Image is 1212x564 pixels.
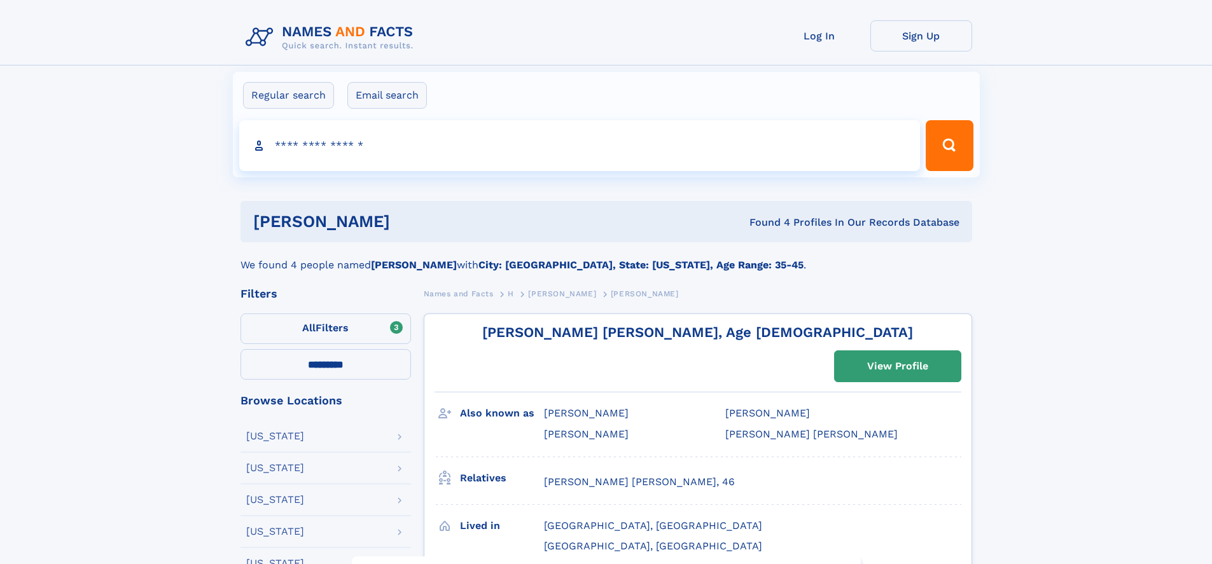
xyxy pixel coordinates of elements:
[246,463,304,473] div: [US_STATE]
[240,242,972,273] div: We found 4 people named with .
[569,216,959,230] div: Found 4 Profiles In Our Records Database
[508,285,514,301] a: H
[870,20,972,52] a: Sign Up
[544,540,762,552] span: [GEOGRAPHIC_DATA], [GEOGRAPHIC_DATA]
[460,402,544,424] h3: Also known as
[239,120,921,171] input: search input
[769,20,870,52] a: Log In
[240,313,411,344] label: Filters
[347,82,427,109] label: Email search
[926,120,973,171] button: Search Button
[240,288,411,299] div: Filters
[867,352,928,381] div: View Profile
[246,526,304,537] div: [US_STATE]
[508,289,514,298] span: H
[424,285,494,301] a: Names and Facts
[460,467,544,489] h3: Relatives
[725,407,810,419] span: [PERSON_NAME]
[478,259,804,271] b: City: [GEOGRAPHIC_DATA], State: [US_STATE], Age Range: 35-45
[544,428,629,440] span: [PERSON_NAME]
[240,20,424,55] img: Logo Names and Facts
[246,431,304,441] div: [US_STATE]
[835,351,961,382] a: View Profile
[528,285,596,301] a: [PERSON_NAME]
[371,259,457,271] b: [PERSON_NAME]
[302,322,316,334] span: All
[460,515,544,537] h3: Lived in
[725,428,898,440] span: [PERSON_NAME] [PERSON_NAME]
[246,495,304,505] div: [US_STATE]
[253,214,570,230] h1: [PERSON_NAME]
[243,82,334,109] label: Regular search
[240,395,411,406] div: Browse Locations
[544,475,735,489] a: [PERSON_NAME] [PERSON_NAME], 46
[528,289,596,298] span: [PERSON_NAME]
[544,519,762,532] span: [GEOGRAPHIC_DATA], [GEOGRAPHIC_DATA]
[611,289,679,298] span: [PERSON_NAME]
[482,324,913,340] a: [PERSON_NAME] [PERSON_NAME], Age [DEMOGRAPHIC_DATA]
[544,407,629,419] span: [PERSON_NAME]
